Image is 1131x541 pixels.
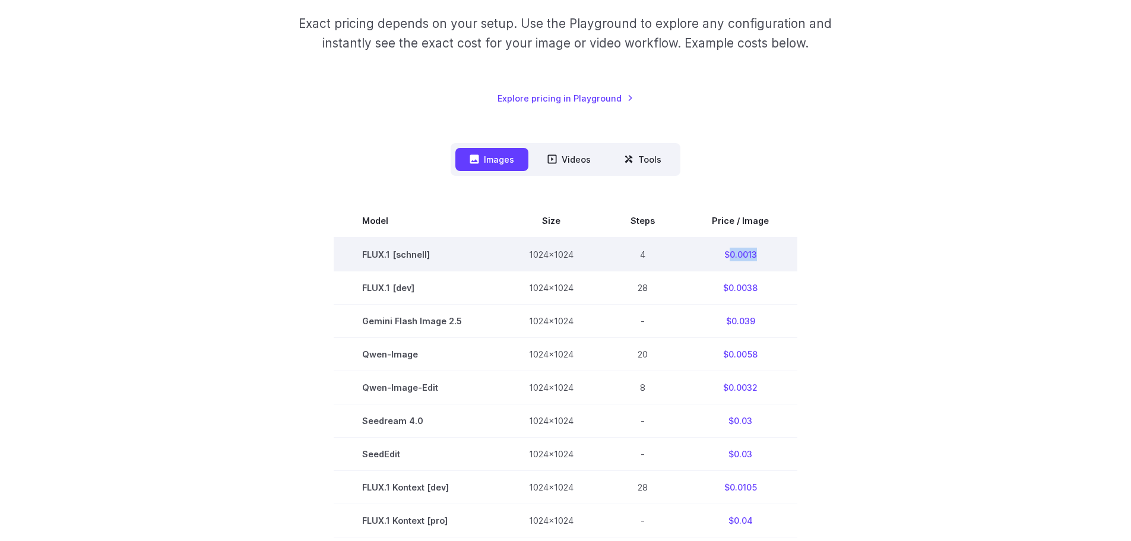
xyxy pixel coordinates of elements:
[602,271,683,304] td: 28
[602,238,683,271] td: 4
[683,337,797,371] td: $0.0058
[334,271,500,304] td: FLUX.1 [dev]
[602,371,683,404] td: 8
[500,504,602,537] td: 1024x1024
[683,504,797,537] td: $0.04
[683,371,797,404] td: $0.0032
[602,204,683,238] th: Steps
[334,337,500,371] td: Qwen-Image
[334,371,500,404] td: Qwen-Image-Edit
[500,238,602,271] td: 1024x1024
[683,271,797,304] td: $0.0038
[602,337,683,371] td: 20
[500,371,602,404] td: 1024x1024
[334,504,500,537] td: FLUX.1 Kontext [pro]
[500,271,602,304] td: 1024x1024
[276,14,854,53] p: Exact pricing depends on your setup. Use the Playground to explore any configuration and instantl...
[500,304,602,337] td: 1024x1024
[683,471,797,504] td: $0.0105
[602,404,683,438] td: -
[334,404,500,438] td: Seedream 4.0
[498,91,633,105] a: Explore pricing in Playground
[500,337,602,371] td: 1024x1024
[500,471,602,504] td: 1024x1024
[334,438,500,471] td: SeedEdit
[602,304,683,337] td: -
[500,404,602,438] td: 1024x1024
[533,148,605,171] button: Videos
[683,438,797,471] td: $0.03
[500,438,602,471] td: 1024x1024
[455,148,528,171] button: Images
[500,204,602,238] th: Size
[602,471,683,504] td: 28
[610,148,676,171] button: Tools
[683,304,797,337] td: $0.039
[334,204,500,238] th: Model
[683,404,797,438] td: $0.03
[683,238,797,271] td: $0.0013
[602,438,683,471] td: -
[334,471,500,504] td: FLUX.1 Kontext [dev]
[362,314,472,328] span: Gemini Flash Image 2.5
[602,504,683,537] td: -
[683,204,797,238] th: Price / Image
[334,238,500,271] td: FLUX.1 [schnell]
